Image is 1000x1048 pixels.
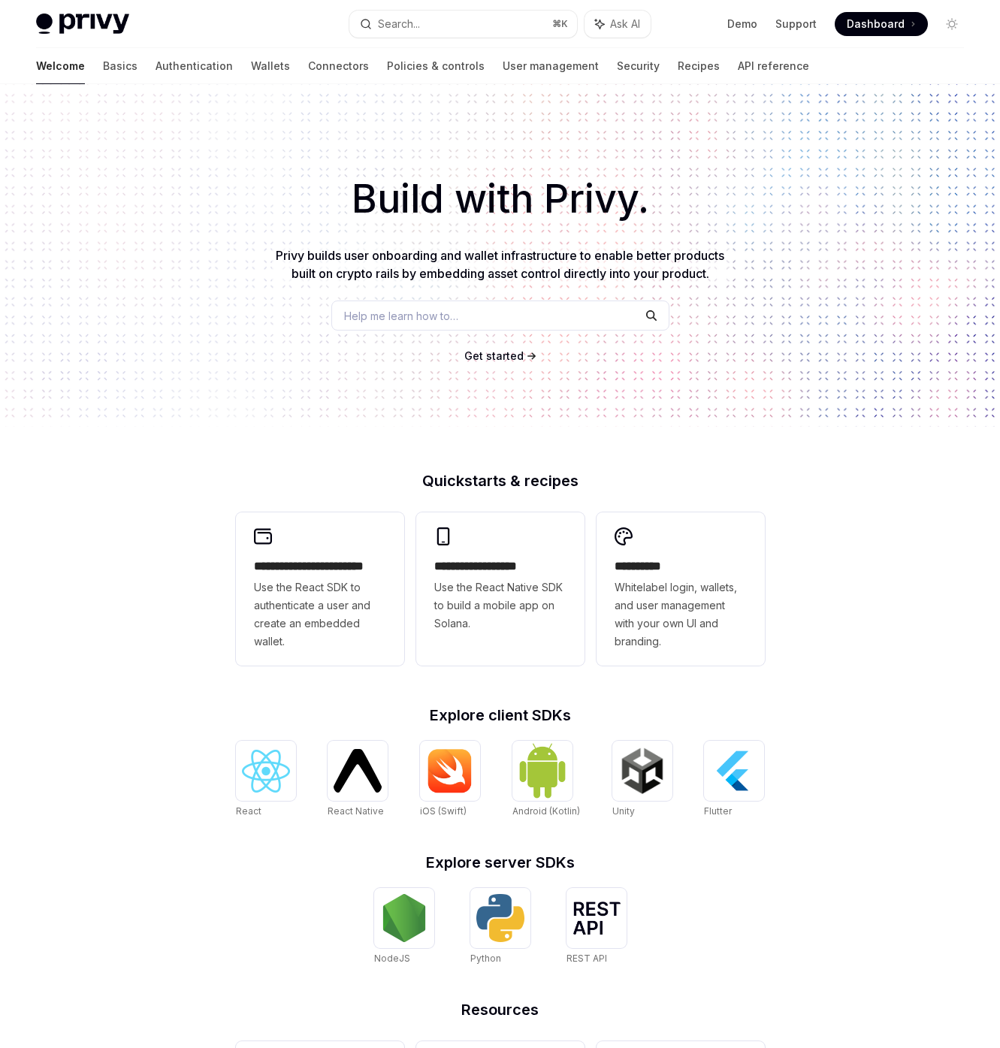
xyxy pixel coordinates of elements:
a: PythonPython [470,888,530,966]
span: iOS (Swift) [420,805,467,817]
a: Wallets [251,48,290,84]
img: iOS (Swift) [426,748,474,793]
button: Ask AI [585,11,651,38]
a: **** **** **** ***Use the React Native SDK to build a mobile app on Solana. [416,512,585,666]
img: Flutter [710,747,758,795]
span: Whitelabel login, wallets, and user management with your own UI and branding. [615,578,747,651]
span: Android (Kotlin) [512,805,580,817]
img: NodeJS [380,894,428,942]
a: Basics [103,48,137,84]
a: Security [617,48,660,84]
a: REST APIREST API [566,888,627,966]
a: User management [503,48,599,84]
span: ⌘ K [552,18,568,30]
span: Privy builds user onboarding and wallet infrastructure to enable better products built on crypto ... [276,248,724,281]
a: Welcome [36,48,85,84]
h2: Explore client SDKs [236,708,765,723]
img: Unity [618,747,666,795]
a: Android (Kotlin)Android (Kotlin) [512,741,580,819]
h2: Resources [236,1002,765,1017]
span: Dashboard [847,17,905,32]
span: Use the React Native SDK to build a mobile app on Solana. [434,578,566,633]
button: Toggle dark mode [940,12,964,36]
span: Python [470,953,501,964]
a: ReactReact [236,741,296,819]
img: Android (Kotlin) [518,742,566,799]
img: React Native [334,749,382,792]
span: Get started [464,349,524,362]
a: NodeJSNodeJS [374,888,434,966]
a: Dashboard [835,12,928,36]
a: Recipes [678,48,720,84]
div: Search... [378,15,420,33]
a: API reference [738,48,809,84]
a: Authentication [156,48,233,84]
h2: Explore server SDKs [236,855,765,870]
img: light logo [36,14,129,35]
img: Python [476,894,524,942]
a: iOS (Swift)iOS (Swift) [420,741,480,819]
span: Unity [612,805,635,817]
a: Support [775,17,817,32]
a: Get started [464,349,524,364]
a: Demo [727,17,757,32]
a: FlutterFlutter [704,741,764,819]
img: React [242,750,290,793]
a: React NativeReact Native [328,741,388,819]
a: **** *****Whitelabel login, wallets, and user management with your own UI and branding. [597,512,765,666]
span: NodeJS [374,953,410,964]
h2: Quickstarts & recipes [236,473,765,488]
span: Use the React SDK to authenticate a user and create an embedded wallet. [254,578,386,651]
span: Flutter [704,805,732,817]
span: Help me learn how to… [344,308,458,324]
img: REST API [573,902,621,935]
h1: Build with Privy. [24,170,976,228]
span: React [236,805,261,817]
span: Ask AI [610,17,640,32]
a: Connectors [308,48,369,84]
span: React Native [328,805,384,817]
button: Search...⌘K [349,11,577,38]
a: UnityUnity [612,741,672,819]
a: Policies & controls [387,48,485,84]
span: REST API [566,953,607,964]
